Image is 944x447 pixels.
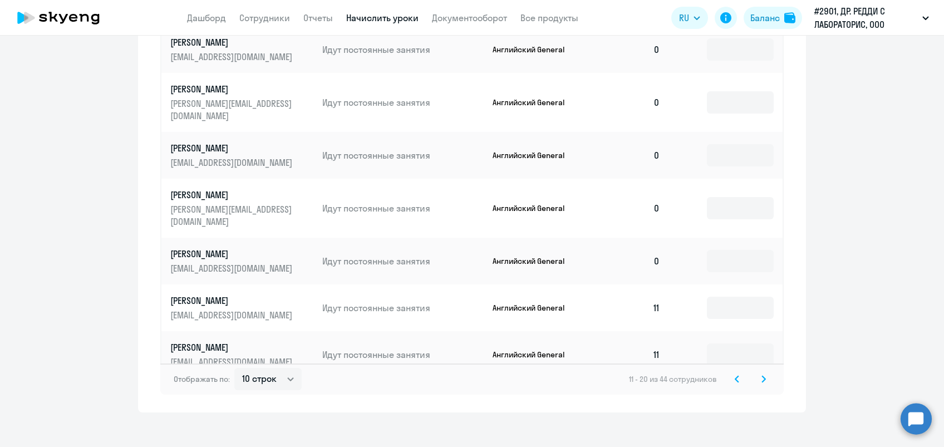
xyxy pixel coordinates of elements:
a: [PERSON_NAME][EMAIL_ADDRESS][DOMAIN_NAME] [170,36,313,63]
a: Начислить уроки [346,12,419,23]
button: #2901, ДР. РЕДДИ С ЛАБОРАТОРИС, ООО [809,4,935,31]
td: 11 [591,284,669,331]
p: [EMAIL_ADDRESS][DOMAIN_NAME] [170,356,295,368]
a: Отчеты [303,12,333,23]
p: [EMAIL_ADDRESS][DOMAIN_NAME] [170,156,295,169]
td: 0 [591,132,669,179]
p: Идут постоянные занятия [322,348,484,361]
p: [EMAIL_ADDRESS][DOMAIN_NAME] [170,51,295,63]
a: [PERSON_NAME][EMAIL_ADDRESS][DOMAIN_NAME] [170,142,313,169]
td: 0 [591,73,669,132]
a: Дашборд [187,12,226,23]
p: Английский General [493,45,576,55]
p: Английский General [493,303,576,313]
p: [PERSON_NAME] [170,142,295,154]
a: Все продукты [520,12,578,23]
a: [PERSON_NAME][EMAIL_ADDRESS][DOMAIN_NAME] [170,294,313,321]
span: Отображать по: [174,374,230,384]
a: [PERSON_NAME][PERSON_NAME][EMAIL_ADDRESS][DOMAIN_NAME] [170,83,313,122]
p: [PERSON_NAME] [170,83,295,95]
p: Идут постоянные занятия [322,202,484,214]
p: Идут постоянные занятия [322,255,484,267]
a: [PERSON_NAME][EMAIL_ADDRESS][DOMAIN_NAME] [170,248,313,274]
button: Балансbalance [744,7,802,29]
td: 0 [591,179,669,238]
p: Идут постоянные занятия [322,149,484,161]
td: 11 [591,331,669,378]
a: Документооборот [432,12,507,23]
button: RU [671,7,708,29]
p: Идут постоянные занятия [322,302,484,314]
p: [PERSON_NAME] [170,189,295,201]
p: [PERSON_NAME] [170,341,295,353]
p: Английский General [493,350,576,360]
p: Английский General [493,150,576,160]
a: [PERSON_NAME][PERSON_NAME][EMAIL_ADDRESS][DOMAIN_NAME] [170,189,313,228]
p: [PERSON_NAME] [170,248,295,260]
p: [PERSON_NAME] [170,36,295,48]
p: [PERSON_NAME][EMAIL_ADDRESS][DOMAIN_NAME] [170,97,295,122]
a: Сотрудники [239,12,290,23]
p: [PERSON_NAME][EMAIL_ADDRESS][DOMAIN_NAME] [170,203,295,228]
div: Баланс [750,11,780,24]
td: 0 [591,238,669,284]
p: [EMAIL_ADDRESS][DOMAIN_NAME] [170,309,295,321]
p: Английский General [493,256,576,266]
span: 11 - 20 из 44 сотрудников [629,374,717,384]
p: Английский General [493,203,576,213]
span: RU [679,11,689,24]
p: #2901, ДР. РЕДДИ С ЛАБОРАТОРИС, ООО [814,4,918,31]
p: Английский General [493,97,576,107]
p: [EMAIL_ADDRESS][DOMAIN_NAME] [170,262,295,274]
p: Идут постоянные занятия [322,96,484,109]
a: [PERSON_NAME][EMAIL_ADDRESS][DOMAIN_NAME] [170,341,313,368]
img: balance [784,12,795,23]
p: [PERSON_NAME] [170,294,295,307]
td: 0 [591,26,669,73]
p: Идут постоянные занятия [322,43,484,56]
